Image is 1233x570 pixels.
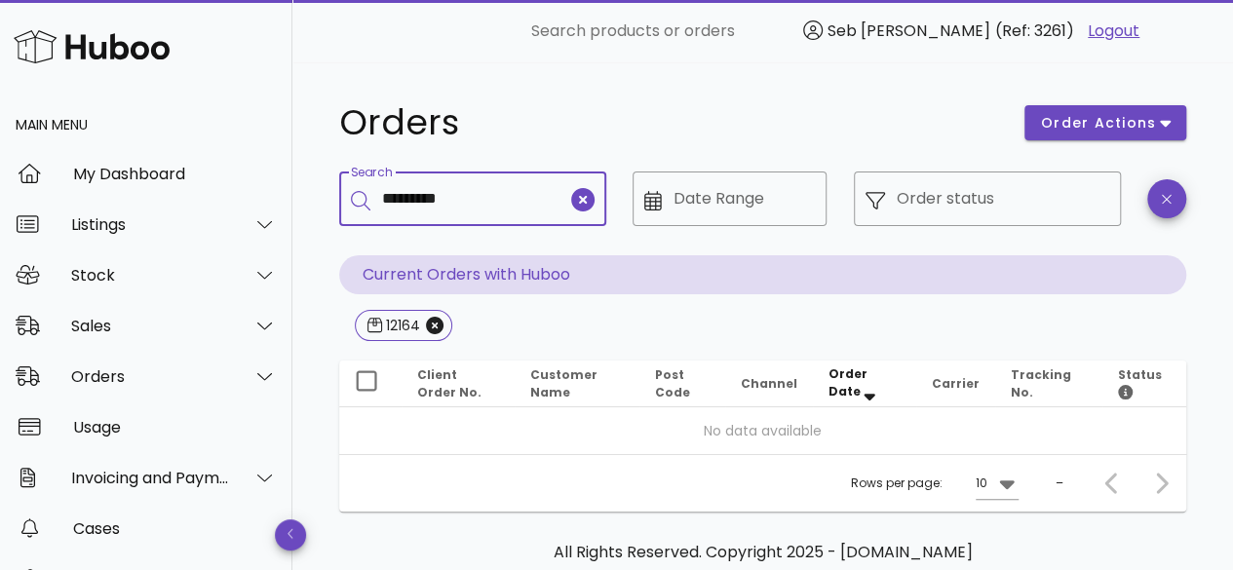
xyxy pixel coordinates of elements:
[73,519,277,538] div: Cases
[71,215,230,234] div: Listings
[515,361,639,407] th: Customer Name
[71,367,230,386] div: Orders
[351,166,392,180] label: Search
[976,468,1019,499] div: 10Rows per page:
[995,361,1102,407] th: Tracking No.
[655,366,690,400] span: Post Code
[1088,19,1139,43] a: Logout
[813,361,915,407] th: Order Date: Sorted descending. Activate to remove sorting.
[916,361,995,407] th: Carrier
[339,255,1186,294] p: Current Orders with Huboo
[417,366,482,400] span: Client Order No.
[639,361,725,407] th: Post Code
[1056,475,1063,492] div: –
[71,469,230,487] div: Invoicing and Payments
[741,375,797,392] span: Channel
[382,316,420,335] div: 12164
[725,361,813,407] th: Channel
[828,365,867,399] span: Order Date
[14,25,170,67] img: Huboo Logo
[851,455,1019,512] div: Rows per page:
[530,366,597,400] span: Customer Name
[426,317,443,334] button: Close
[1040,113,1157,133] span: order actions
[73,418,277,437] div: Usage
[571,188,595,211] button: clear icon
[995,19,1074,42] span: (Ref: 3261)
[1118,366,1162,400] span: Status
[71,266,230,285] div: Stock
[1011,366,1071,400] span: Tracking No.
[339,105,1001,140] h1: Orders
[976,475,987,492] div: 10
[932,375,980,392] span: Carrier
[339,407,1186,454] td: No data available
[73,165,277,183] div: My Dashboard
[828,19,990,42] span: Seb [PERSON_NAME]
[1024,105,1186,140] button: order actions
[71,317,230,335] div: Sales
[1102,361,1186,407] th: Status
[402,361,515,407] th: Client Order No.
[355,541,1171,564] p: All Rights Reserved. Copyright 2025 - [DOMAIN_NAME]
